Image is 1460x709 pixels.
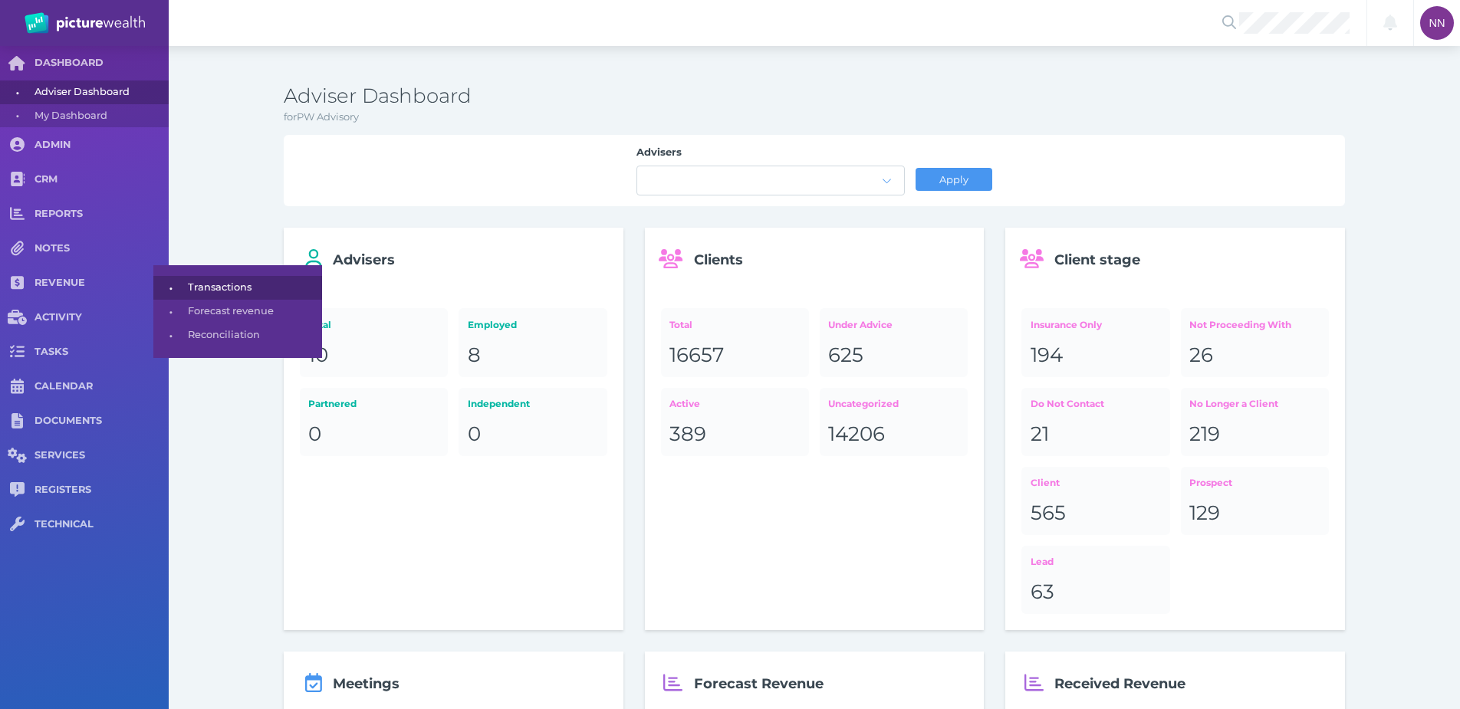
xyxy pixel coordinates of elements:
[284,110,1345,125] p: for PW Advisory
[153,278,188,297] span: •
[153,276,322,300] a: •Transactions
[35,311,169,324] span: ACTIVITY
[35,139,169,152] span: ADMIN
[35,104,163,128] span: My Dashboard
[932,173,975,185] span: Apply
[636,146,905,166] label: Advisers
[300,308,448,376] a: Total10
[669,343,801,369] div: 16657
[308,422,439,448] div: 0
[1054,675,1185,692] span: Received Revenue
[308,398,357,409] span: Partnered
[1031,477,1060,488] span: Client
[188,300,317,323] span: Forecast revenue
[828,422,959,448] div: 14206
[35,346,169,359] span: TASKS
[694,251,743,268] span: Clients
[35,277,169,290] span: REVENUE
[916,168,992,191] button: Apply
[468,319,517,330] span: Employed
[828,319,893,330] span: Under Advice
[1054,251,1140,268] span: Client stage
[694,675,824,692] span: Forecast Revenue
[669,319,692,330] span: Total
[188,323,317,347] span: Reconciliation
[1189,422,1320,448] div: 219
[333,675,400,692] span: Meetings
[35,80,163,104] span: Adviser Dashboard
[1031,501,1162,527] div: 565
[153,323,322,347] a: •Reconciliation
[35,484,169,497] span: REGISTERS
[35,173,169,186] span: CRM
[153,300,322,323] a: •Forecast revenue
[35,380,169,393] span: CALENDAR
[35,242,169,255] span: NOTES
[828,343,959,369] div: 625
[1189,501,1320,527] div: 129
[1420,6,1454,40] div: Noah Nelson
[1189,477,1232,488] span: Prospect
[661,308,809,376] a: Total16657
[669,398,700,409] span: Active
[1189,398,1278,409] span: No Longer a Client
[1189,319,1291,330] span: Not Proceeding With
[284,84,1345,110] h3: Adviser Dashboard
[35,518,169,531] span: TECHNICAL
[188,276,317,300] span: Transactions
[1031,398,1104,409] span: Do Not Contact
[308,343,439,369] div: 10
[333,251,395,268] span: Advisers
[468,398,530,409] span: Independent
[1429,17,1445,29] span: NN
[669,422,801,448] div: 389
[468,343,599,369] div: 8
[153,326,188,345] span: •
[300,388,448,456] a: Partnered0
[35,208,169,221] span: REPORTS
[661,388,809,456] a: Active389
[459,388,607,456] a: Independent0
[1031,343,1162,369] div: 194
[35,57,169,70] span: DASHBOARD
[1031,579,1162,606] div: 63
[1031,319,1102,330] span: Insurance Only
[468,422,599,448] div: 0
[153,302,188,321] span: •
[1189,343,1320,369] div: 26
[459,308,607,376] a: Employed8
[35,449,169,462] span: SERVICES
[25,12,145,34] img: PW
[820,308,968,376] a: Under Advice625
[1031,422,1162,448] div: 21
[828,398,899,409] span: Uncategorized
[1031,556,1054,567] span: Lead
[35,415,169,428] span: DOCUMENTS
